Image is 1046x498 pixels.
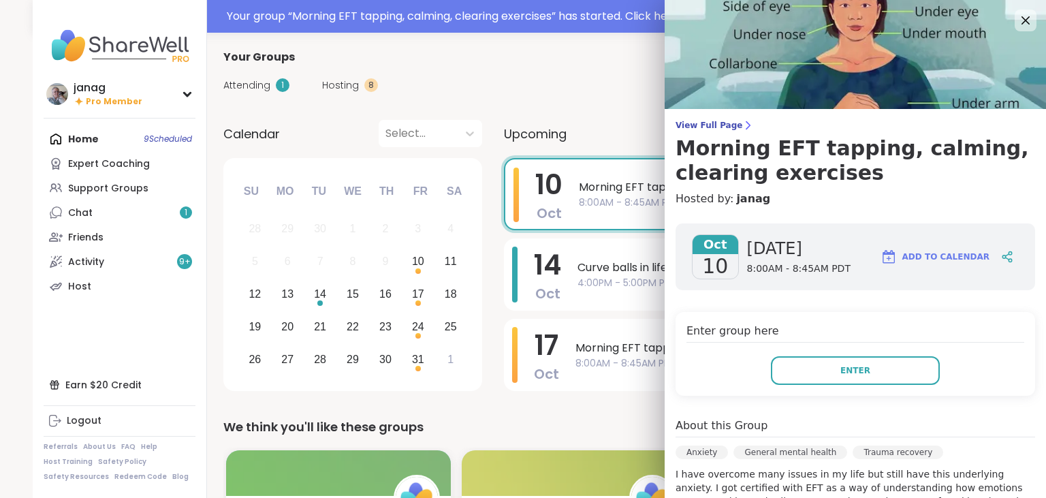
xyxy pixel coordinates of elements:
[223,49,295,65] span: Your Groups
[676,136,1035,185] h3: Morning EFT tapping, calming, clearing exercises
[44,373,195,397] div: Earn $20 Credit
[44,249,195,274] a: Activity9+
[693,235,738,254] span: Oct
[44,457,93,467] a: Host Training
[44,409,195,433] a: Logout
[676,191,1035,207] h4: Hosted by:
[98,457,146,467] a: Safety Policy
[285,252,291,270] div: 6
[83,442,116,452] a: About Us
[537,204,562,223] span: Oct
[736,191,770,207] a: janag
[252,252,258,270] div: 5
[338,345,368,374] div: Choose Wednesday, October 29th, 2025
[733,446,847,459] div: General mental health
[306,280,335,309] div: Choose Tuesday, October 14th, 2025
[350,219,356,238] div: 1
[379,317,392,336] div: 23
[436,312,465,341] div: Choose Saturday, October 25th, 2025
[874,240,996,273] button: Add to Calendar
[240,280,270,309] div: Choose Sunday, October 12th, 2025
[579,179,971,196] span: Morning EFT tapping, calming, clearing exercises
[223,125,280,143] span: Calendar
[121,442,136,452] a: FAQ
[412,317,424,336] div: 24
[445,252,457,270] div: 11
[338,280,368,309] div: Choose Wednesday, October 15th, 2025
[240,312,270,341] div: Choose Sunday, October 19th, 2025
[379,350,392,369] div: 30
[68,255,104,269] div: Activity
[44,274,195,298] a: Host
[68,206,93,220] div: Chat
[306,215,335,244] div: Not available Tuesday, September 30th, 2025
[306,345,335,374] div: Choose Tuesday, October 28th, 2025
[273,345,302,374] div: Choose Monday, October 27th, 2025
[273,280,302,309] div: Choose Monday, October 13th, 2025
[445,285,457,303] div: 18
[270,176,300,206] div: Mo
[179,256,191,268] span: 9 +
[240,247,270,277] div: Not available Sunday, October 5th, 2025
[44,22,195,69] img: ShareWell Nav Logo
[412,252,424,270] div: 10
[403,215,432,244] div: Not available Friday, October 3rd, 2025
[273,312,302,341] div: Choose Monday, October 20th, 2025
[317,252,323,270] div: 7
[840,364,870,377] span: Enter
[436,215,465,244] div: Not available Saturday, October 4th, 2025
[240,345,270,374] div: Choose Sunday, October 26th, 2025
[227,8,1005,25] div: Your group “ Morning EFT tapping, calming, clearing exercises ” has started. Click here to enter!
[403,312,432,341] div: Choose Friday, October 24th, 2025
[347,285,359,303] div: 15
[338,176,368,206] div: We
[44,200,195,225] a: Chat1
[577,276,972,290] span: 4:00PM - 5:00PM PDT
[371,247,400,277] div: Not available Thursday, October 9th, 2025
[347,350,359,369] div: 29
[44,151,195,176] a: Expert Coaching
[676,446,728,459] div: Anxiety
[747,238,851,260] span: [DATE]
[249,350,261,369] div: 26
[747,262,851,276] span: 8:00AM - 8:45AM PDT
[371,280,400,309] div: Choose Thursday, October 16th, 2025
[676,418,767,434] h4: About this Group
[415,219,421,238] div: 3
[371,312,400,341] div: Choose Thursday, October 23rd, 2025
[306,312,335,341] div: Choose Tuesday, October 21st, 2025
[676,120,1035,185] a: View Full PageMorning EFT tapping, calming, clearing exercises
[249,285,261,303] div: 12
[273,247,302,277] div: Not available Monday, October 6th, 2025
[403,345,432,374] div: Choose Friday, October 31st, 2025
[314,219,326,238] div: 30
[67,414,101,428] div: Logout
[236,176,266,206] div: Su
[577,260,972,276] span: Curve balls in life
[281,317,294,336] div: 20
[447,350,454,369] div: 1
[371,345,400,374] div: Choose Thursday, October 30th, 2025
[338,312,368,341] div: Choose Wednesday, October 22nd, 2025
[676,120,1035,131] span: View Full Page
[223,78,270,93] span: Attending
[436,345,465,374] div: Choose Saturday, November 1st, 2025
[902,251,989,263] span: Add to Calendar
[382,219,388,238] div: 2
[44,472,109,482] a: Safety Resources
[347,317,359,336] div: 22
[306,247,335,277] div: Not available Tuesday, October 7th, 2025
[702,254,728,279] span: 10
[575,356,972,371] span: 8:00AM - 8:45AM PDT
[535,166,562,204] span: 10
[881,249,897,265] img: ShareWell Logomark
[314,285,326,303] div: 14
[372,176,402,206] div: Th
[412,350,424,369] div: 31
[74,80,142,95] div: janag
[281,350,294,369] div: 27
[853,446,943,459] div: Trauma recovery
[686,323,1024,343] h4: Enter group here
[314,317,326,336] div: 21
[249,317,261,336] div: 19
